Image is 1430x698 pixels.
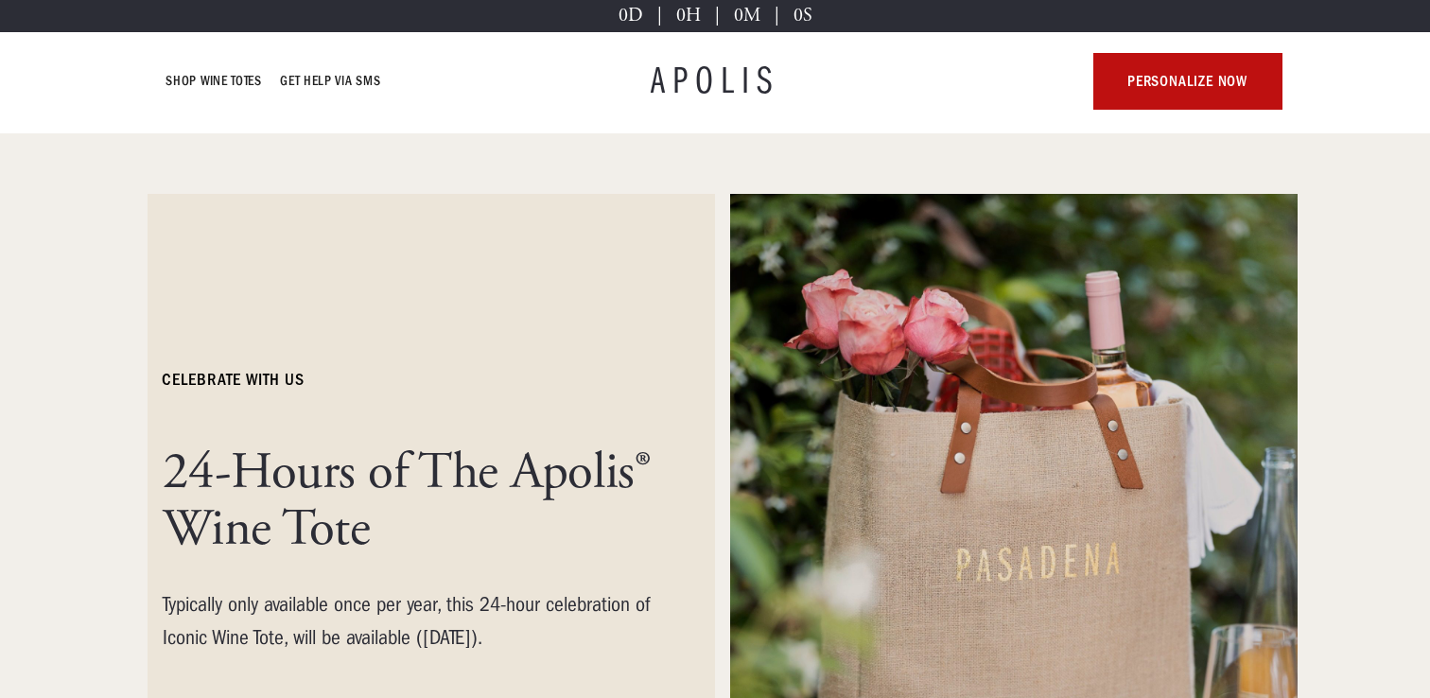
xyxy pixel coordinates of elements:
[163,588,654,654] div: Typically only available once per year, this 24-hour celebration of Iconic Wine Tote, will be ava...
[163,369,304,392] h6: celebrate with us
[163,445,654,558] h1: 24-Hours of The Apolis® Wine Tote
[281,70,381,93] a: GET HELP VIA SMS
[1093,53,1282,110] a: personalize now
[166,70,262,93] a: Shop Wine Totes
[651,62,779,100] a: APOLIS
